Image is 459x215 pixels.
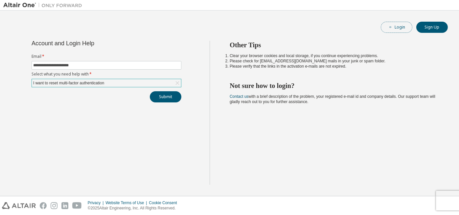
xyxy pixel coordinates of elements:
img: linkedin.svg [61,202,68,209]
div: Privacy [88,200,105,205]
a: Contact us [230,94,248,99]
h2: Not sure how to login? [230,81,436,90]
img: youtube.svg [72,202,82,209]
li: Please check for [EMAIL_ADDRESS][DOMAIN_NAME] mails in your junk or spam folder. [230,58,436,64]
label: Select what you need help with [32,72,181,77]
img: altair_logo.svg [2,202,36,209]
div: I want to reset multi-factor authentication [32,79,181,87]
li: Please verify that the links in the activation e-mails are not expired. [230,64,436,69]
div: Account and Login Help [32,41,151,46]
button: Sign Up [416,22,448,33]
button: Submit [150,91,181,102]
p: © 2025 Altair Engineering, Inc. All Rights Reserved. [88,205,181,211]
div: Cookie Consent [149,200,181,205]
button: Login [381,22,412,33]
li: Clear your browser cookies and local storage, if you continue experiencing problems. [230,53,436,58]
h2: Other Tips [230,41,436,49]
img: facebook.svg [40,202,47,209]
div: Website Terms of Use [105,200,149,205]
span: with a brief description of the problem, your registered e-mail id and company details. Our suppo... [230,94,435,104]
div: I want to reset multi-factor authentication [32,79,105,87]
img: instagram.svg [51,202,57,209]
label: Email [32,54,181,59]
img: Altair One [3,2,85,9]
